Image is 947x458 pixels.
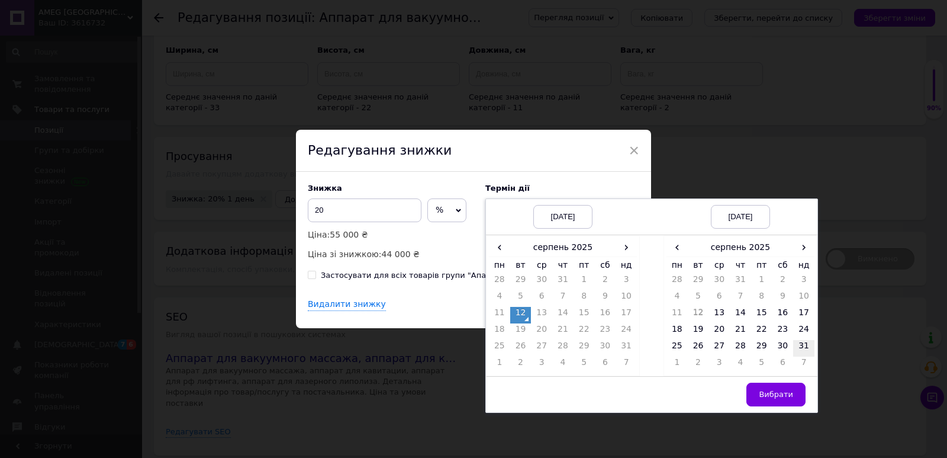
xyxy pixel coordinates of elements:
[510,274,532,290] td: 29
[436,205,443,214] span: %
[666,340,688,357] td: 25
[708,307,730,324] td: 13
[751,324,772,340] td: 22
[489,274,510,290] td: 28
[489,290,510,307] td: 4
[730,340,751,357] td: 28
[616,324,637,340] td: 24
[574,307,595,324] td: 15
[708,290,730,307] td: 6
[489,307,510,324] td: 11
[793,290,814,307] td: 10
[595,307,616,324] td: 16
[531,324,552,340] td: 20
[688,239,794,257] th: серпень 2025
[793,340,814,357] td: 31
[552,324,574,340] td: 21
[308,228,474,241] p: Ціна:
[772,257,794,274] th: сб
[595,340,616,357] td: 30
[616,340,637,357] td: 31
[510,257,532,274] th: вт
[531,274,552,290] td: 30
[595,324,616,340] td: 23
[330,230,368,239] span: 55 000 ₴
[531,357,552,373] td: 3
[489,340,510,357] td: 25
[793,357,814,373] td: 7
[595,357,616,373] td: 6
[708,257,730,274] th: ср
[489,239,510,256] span: ‹
[510,307,532,324] td: 12
[772,357,794,373] td: 6
[730,307,751,324] td: 14
[746,383,806,406] button: Вибрати
[595,274,616,290] td: 2
[666,290,688,307] td: 4
[308,299,386,311] div: Видалити знижку
[531,290,552,307] td: 6
[730,257,751,274] th: чт
[531,307,552,324] td: 13
[489,257,510,274] th: пн
[382,249,420,259] span: 44 000 ₴
[12,109,558,158] p: Все самые востребованные методики собраны в этом аппарате. [PERSON_NAME] PROF 9 в 1 без сомнения ...
[552,307,574,324] td: 14
[308,198,421,222] input: 0
[751,340,772,357] td: 29
[666,239,688,256] span: ‹
[321,270,597,281] div: Застосувати для всіх товарів групи "Апарати для Коррекції фігури"
[616,257,637,274] th: нд
[708,340,730,357] td: 27
[616,239,637,256] span: ›
[510,340,532,357] td: 26
[793,257,814,274] th: нд
[574,257,595,274] th: пт
[751,357,772,373] td: 5
[574,357,595,373] td: 5
[688,357,709,373] td: 2
[489,357,510,373] td: 1
[793,307,814,324] td: 17
[574,290,595,307] td: 8
[708,324,730,340] td: 20
[485,184,639,193] label: Термін дії
[616,274,637,290] td: 3
[751,307,772,324] td: 15
[574,274,595,290] td: 1
[688,290,709,307] td: 5
[688,324,709,340] td: 19
[772,274,794,290] td: 2
[688,274,709,290] td: 29
[759,390,793,399] span: Вибрати
[616,290,637,307] td: 10
[666,324,688,340] td: 18
[574,340,595,357] td: 29
[531,340,552,357] td: 27
[793,324,814,340] td: 24
[12,134,212,156] strong: SLIM PROF 9 в 1 имеет следующий набор манипул: Кавитация
[12,33,54,42] strong: SLIM PROF
[666,307,688,324] td: 11
[751,274,772,290] td: 1
[730,274,751,290] td: 31
[616,357,637,373] td: 7
[629,140,639,161] span: ×
[708,274,730,290] td: 30
[533,205,592,229] div: [DATE]
[688,257,709,274] th: вт
[772,290,794,307] td: 9
[595,290,616,307] td: 9
[616,307,637,324] td: 17
[510,357,532,373] td: 2
[688,340,709,357] td: 26
[772,324,794,340] td: 23
[772,307,794,324] td: 16
[772,340,794,357] td: 30
[793,274,814,290] td: 3
[730,357,751,373] td: 4
[552,274,574,290] td: 31
[751,257,772,274] th: пт
[552,290,574,307] td: 7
